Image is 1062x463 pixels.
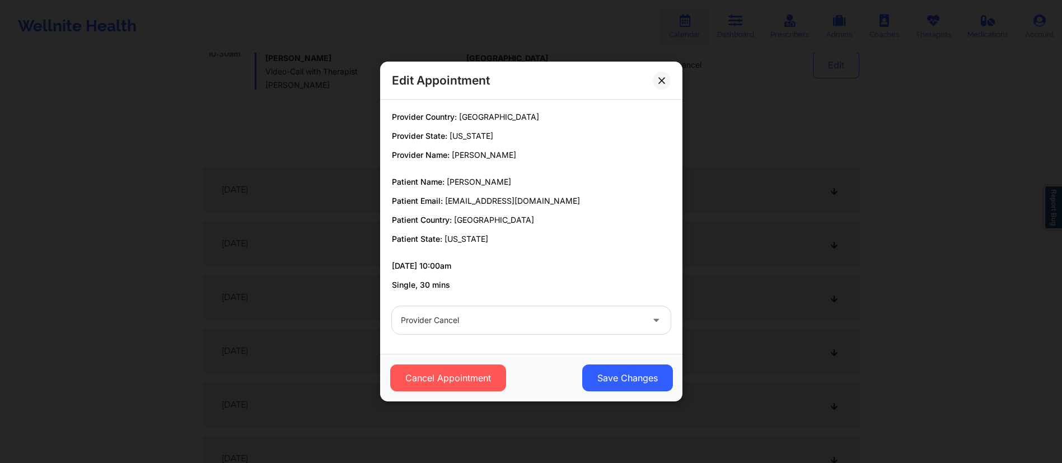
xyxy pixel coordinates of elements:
span: [US_STATE] [445,234,488,244]
p: [DATE] 10:00am [392,260,671,272]
p: Provider Name: [392,149,671,161]
p: Provider Country: [392,111,671,123]
p: Provider State: [392,130,671,142]
button: Cancel Appointment [390,364,506,391]
div: Provider cancel [401,306,643,334]
h2: Edit Appointment [392,73,490,88]
span: [GEOGRAPHIC_DATA] [459,112,539,121]
span: [US_STATE] [450,131,493,141]
p: Patient Email: [392,195,671,207]
p: Patient Name: [392,176,671,188]
p: Single, 30 mins [392,279,671,291]
button: Save Changes [582,364,672,391]
span: [PERSON_NAME] [447,177,511,186]
span: [GEOGRAPHIC_DATA] [454,215,534,225]
span: [PERSON_NAME] [452,150,516,160]
span: [EMAIL_ADDRESS][DOMAIN_NAME] [445,196,580,205]
p: Patient State: [392,233,671,245]
p: Patient Country: [392,214,671,226]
